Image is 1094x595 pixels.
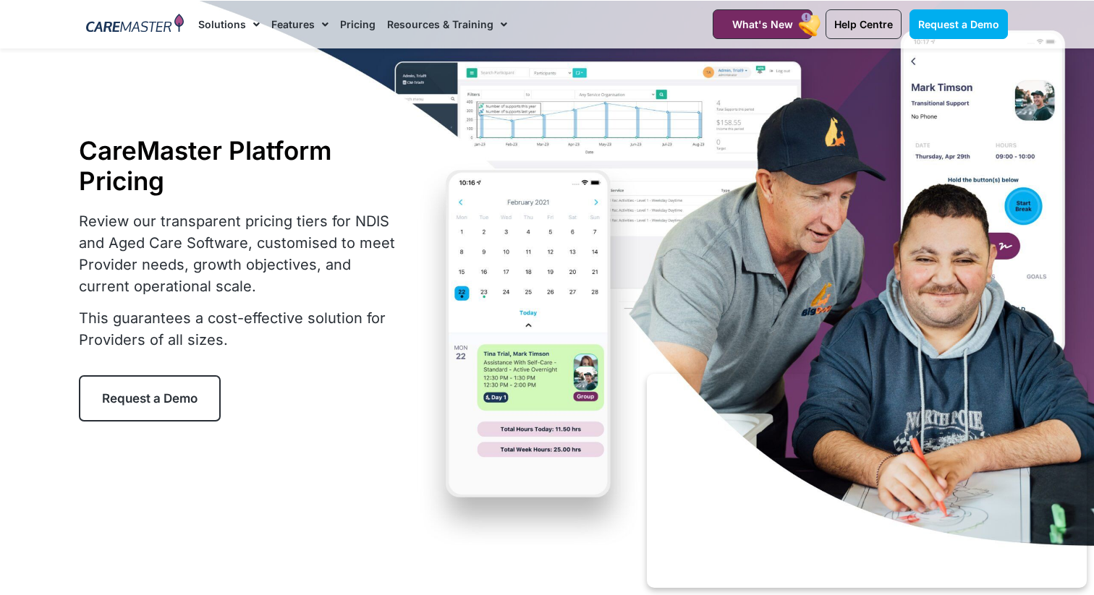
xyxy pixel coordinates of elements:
[732,18,793,30] span: What's New
[918,18,999,30] span: Request a Demo
[647,374,1087,588] iframe: Popup CTA
[79,210,404,297] p: Review our transparent pricing tiers for NDIS and Aged Care Software, customised to meet Provider...
[909,9,1008,39] a: Request a Demo
[79,375,221,421] a: Request a Demo
[834,18,893,30] span: Help Centre
[826,9,902,39] a: Help Centre
[713,9,813,39] a: What's New
[86,14,184,35] img: CareMaster Logo
[79,307,404,351] p: This guarantees a cost-effective solution for Providers of all sizes.
[102,391,198,406] span: Request a Demo
[79,135,404,196] h1: CareMaster Platform Pricing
